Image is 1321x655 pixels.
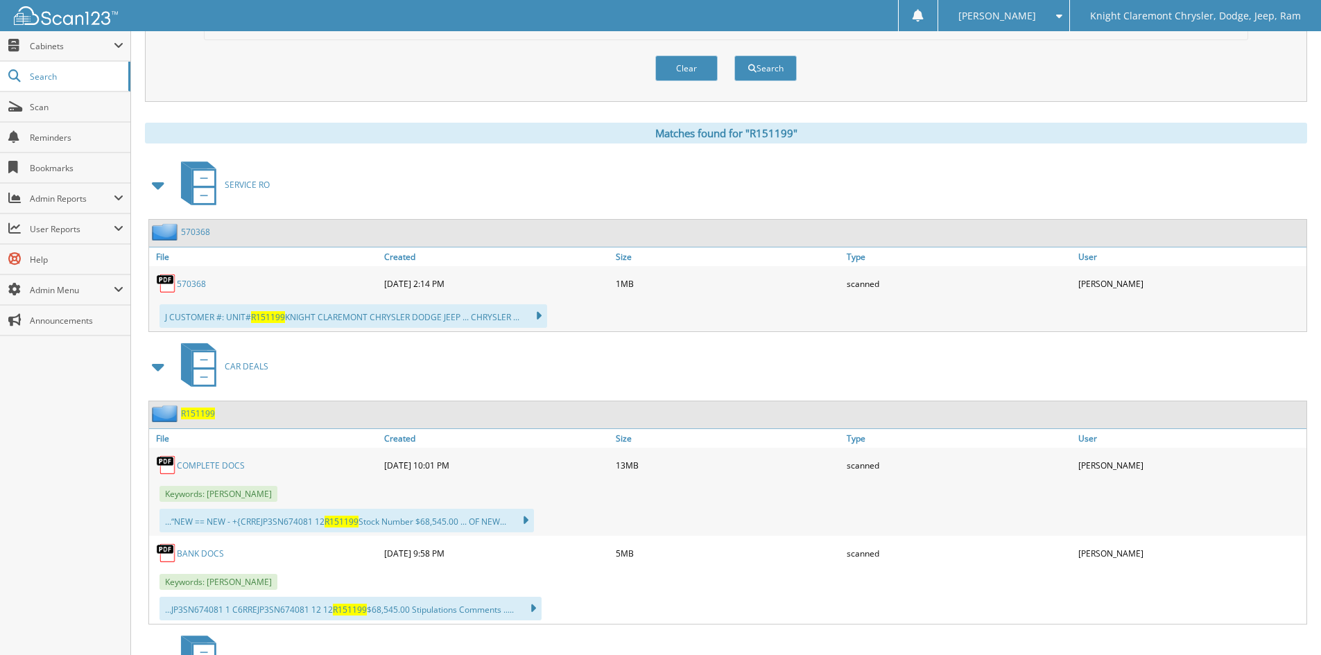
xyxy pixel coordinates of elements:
span: Knight Claremont Chrysler, Dodge, Jeep, Ram [1090,12,1301,20]
span: Reminders [30,132,123,143]
a: BANK DOCS [177,548,224,559]
a: R151199 [181,408,215,419]
a: CAR DEALS [173,339,268,394]
img: PDF.png [156,455,177,475]
img: PDF.png [156,273,177,294]
div: [PERSON_NAME] [1075,539,1306,567]
span: Bookmarks [30,162,123,174]
a: File [149,247,381,266]
div: 5MB [612,539,844,567]
span: Scan [30,101,123,113]
a: COMPLETE DOCS [177,460,245,471]
span: Admin Menu [30,284,114,296]
div: ...“NEW == NEW - +{CRREJP3SN674081 12 Stock Number $68,545.00 ... OF NEW... [159,509,534,532]
span: R151199 [325,516,359,527]
div: [DATE] 10:01 PM [381,451,612,479]
span: R151199 [333,604,367,615]
a: SERVICE RO [173,157,270,212]
div: 13MB [612,451,844,479]
a: Size [612,429,844,448]
button: Clear [655,55,718,81]
span: [PERSON_NAME] [958,12,1036,20]
span: Admin Reports [30,193,114,204]
span: CAR DEALS [225,360,268,372]
div: [DATE] 9:58 PM [381,539,612,567]
a: Size [612,247,844,266]
a: User [1075,247,1306,266]
div: [PERSON_NAME] [1075,270,1306,297]
span: Keywords: [PERSON_NAME] [159,574,277,590]
div: [PERSON_NAME] [1075,451,1306,479]
img: folder2.png [152,405,181,422]
span: Search [30,71,121,82]
img: scan123-logo-white.svg [14,6,118,25]
span: R151199 [251,311,285,323]
div: scanned [843,451,1075,479]
a: Created [381,429,612,448]
span: Keywords: [PERSON_NAME] [159,486,277,502]
a: Type [843,247,1075,266]
span: Help [30,254,123,265]
button: Search [734,55,797,81]
div: ...JP3SN674081 1 C6RREJP3SN674081 12 12 $68,545.00 Stipulations Comments ..... [159,597,542,620]
div: scanned [843,539,1075,567]
span: Cabinets [30,40,114,52]
div: J CUSTOMER #: UNIT# KNIGHT CLAREMONT CHRYSLER DODGE JEEP ... CHRYSLER ... [159,304,547,328]
span: SERVICE RO [225,179,270,191]
div: scanned [843,270,1075,297]
div: [DATE] 2:14 PM [381,270,612,297]
div: Matches found for "R151199" [145,123,1307,143]
a: Type [843,429,1075,448]
a: 570368 [181,226,210,238]
span: Announcements [30,315,123,326]
iframe: Chat Widget [1252,588,1321,655]
a: File [149,429,381,448]
img: folder2.png [152,223,181,241]
img: PDF.png [156,543,177,564]
a: 570368 [177,278,206,290]
div: 1MB [612,270,844,297]
span: User Reports [30,223,114,235]
a: Created [381,247,612,266]
a: User [1075,429,1306,448]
